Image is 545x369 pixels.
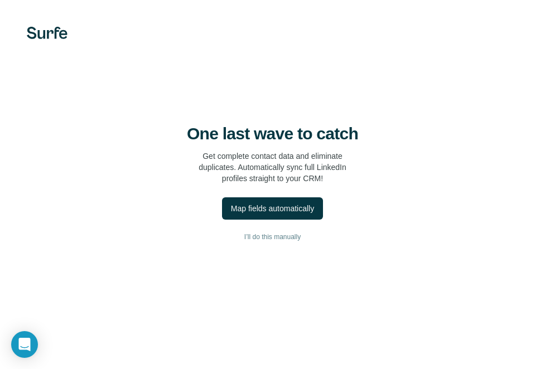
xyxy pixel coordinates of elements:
[11,331,38,358] div: Open Intercom Messenger
[187,124,358,144] h4: One last wave to catch
[199,150,346,184] p: Get complete contact data and eliminate duplicates. Automatically sync full LinkedIn profiles str...
[222,197,323,220] button: Map fields automatically
[231,203,314,214] div: Map fields automatically
[27,27,67,39] img: Surfe's logo
[244,232,301,242] span: I’ll do this manually
[22,229,523,245] button: I’ll do this manually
